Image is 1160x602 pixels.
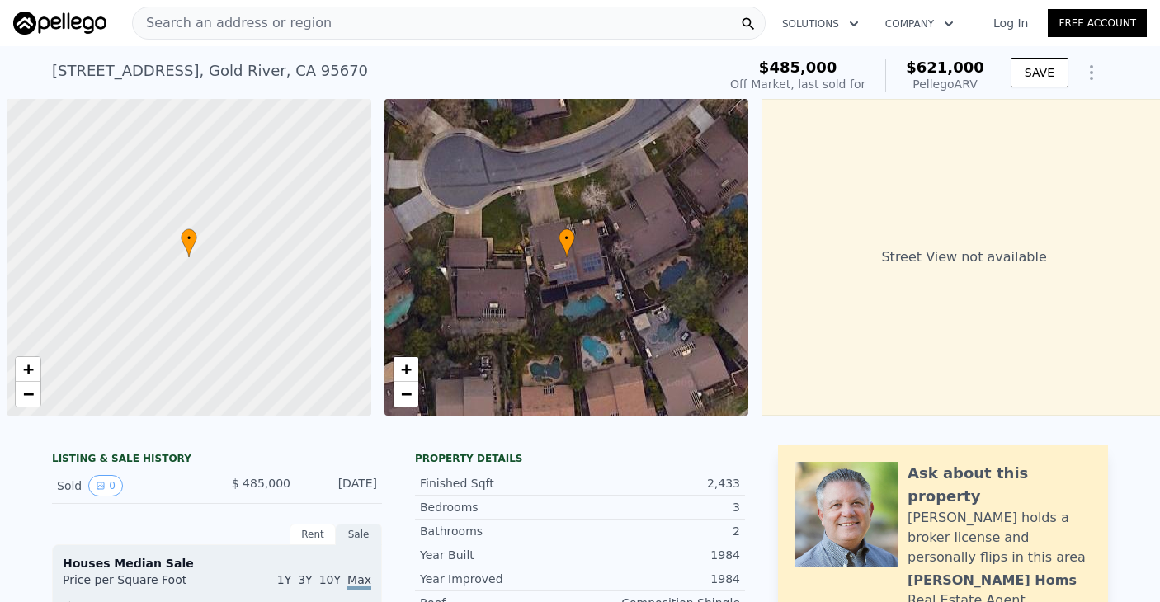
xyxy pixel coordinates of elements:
div: Off Market, last sold for [730,76,865,92]
span: Search an address or region [133,13,332,33]
div: • [181,228,197,257]
span: − [23,383,34,404]
div: [PERSON_NAME] Homs [908,571,1077,590]
span: $621,000 [906,59,984,76]
a: Zoom in [394,357,418,382]
span: 1Y [277,573,291,586]
div: [PERSON_NAME] holds a broker license and personally flips in this area [908,508,1092,567]
div: Year Improved [420,571,580,587]
div: Houses Median Sale [63,555,371,571]
button: SAVE [1011,58,1068,87]
div: Bedrooms [420,499,580,515]
div: Property details [415,452,745,465]
span: $485,000 [759,59,837,76]
button: Solutions [769,9,872,39]
div: Ask about this property [908,462,1092,508]
div: Price per Square Foot [63,571,217,598]
a: Zoom in [16,357,40,382]
span: $ 485,000 [232,477,290,490]
a: Log In [974,15,1048,31]
a: Zoom out [16,382,40,407]
div: LISTING & SALE HISTORY [52,452,382,468]
div: [STREET_ADDRESS] , Gold River , CA 95670 [52,59,368,82]
img: Pellego [13,12,106,35]
span: + [23,359,34,379]
span: 10Y [319,573,341,586]
div: 2 [580,523,740,539]
button: Show Options [1075,56,1108,89]
div: Bathrooms [420,523,580,539]
div: 3 [580,499,740,515]
div: Sold [57,475,204,496]
div: Rent [290,524,336,545]
a: Zoom out [394,382,418,407]
div: • [559,228,575,257]
span: • [559,231,575,246]
a: Free Account [1048,9,1147,37]
span: • [181,231,197,246]
span: + [400,359,411,379]
div: 1984 [580,571,740,587]
div: Year Built [420,547,580,563]
span: 3Y [298,573,312,586]
div: Sale [336,524,382,545]
div: Finished Sqft [420,475,580,491]
div: [DATE] [304,475,377,496]
button: Company [872,9,967,39]
div: Pellego ARV [906,76,984,92]
button: View historical data [88,475,123,496]
span: − [400,383,411,404]
div: 2,433 [580,475,740,491]
span: Max [347,573,371,590]
div: 1984 [580,547,740,563]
